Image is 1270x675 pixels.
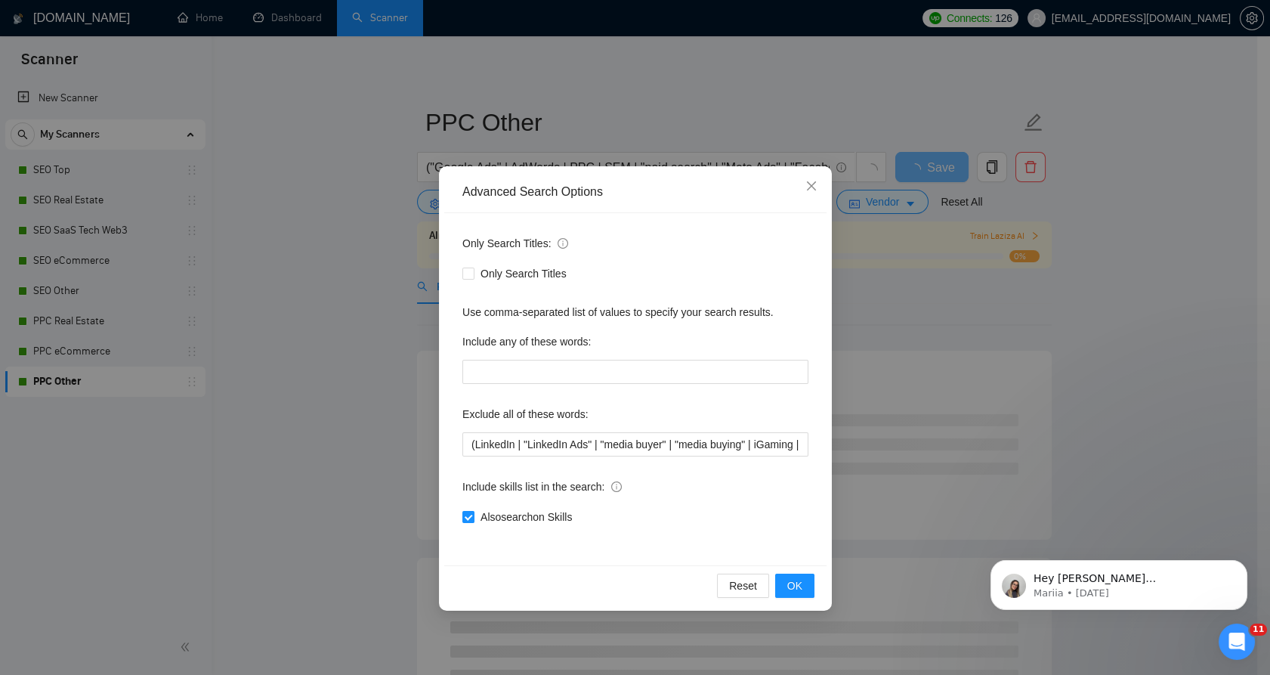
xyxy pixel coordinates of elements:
[462,235,568,252] span: Only Search Titles:
[462,184,808,200] div: Advanced Search Options
[805,180,817,192] span: close
[717,574,769,598] button: Reset
[611,481,622,492] span: info-circle
[729,577,757,594] span: Reset
[462,402,589,426] label: Exclude all of these words:
[462,304,808,320] div: Use comma-separated list of values to specify your search results.
[462,330,591,354] label: Include any of these words:
[968,528,1270,634] iframe: Intercom notifications message
[1250,624,1267,636] span: 11
[474,265,573,282] span: Only Search Titles
[558,238,568,249] span: info-circle
[462,478,622,495] span: Include skills list in the search:
[1219,624,1255,660] iframe: Intercom live chat
[474,509,578,525] span: Also search on Skills
[791,166,832,207] button: Close
[774,574,814,598] button: OK
[786,577,802,594] span: OK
